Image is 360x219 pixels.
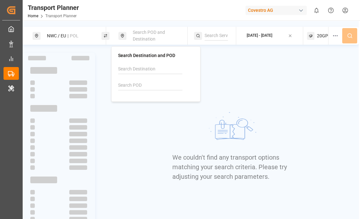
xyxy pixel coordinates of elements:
[118,64,182,74] input: Search Destination
[317,33,328,39] span: 20GP
[182,105,278,153] img: No results
[118,81,182,90] input: Search POD
[67,33,79,38] span: || POL
[118,53,193,58] h4: Search Destination and POD
[245,4,309,16] button: Covestro AG
[28,14,38,18] a: Home
[309,3,324,18] button: show 0 new notifications
[28,3,79,12] div: Transport Planner
[133,30,165,42] span: Search POD and Destination
[245,6,307,15] div: Covestro AG
[205,31,228,41] input: Search Service String
[172,153,288,181] p: We couldn't find any transport options matching your search criteria. Please try adjusting your s...
[43,30,98,42] div: NWC / EU
[324,3,338,18] button: Help Center
[240,30,299,42] button: [DATE] - [DATE]
[247,33,272,39] div: [DATE] - [DATE]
